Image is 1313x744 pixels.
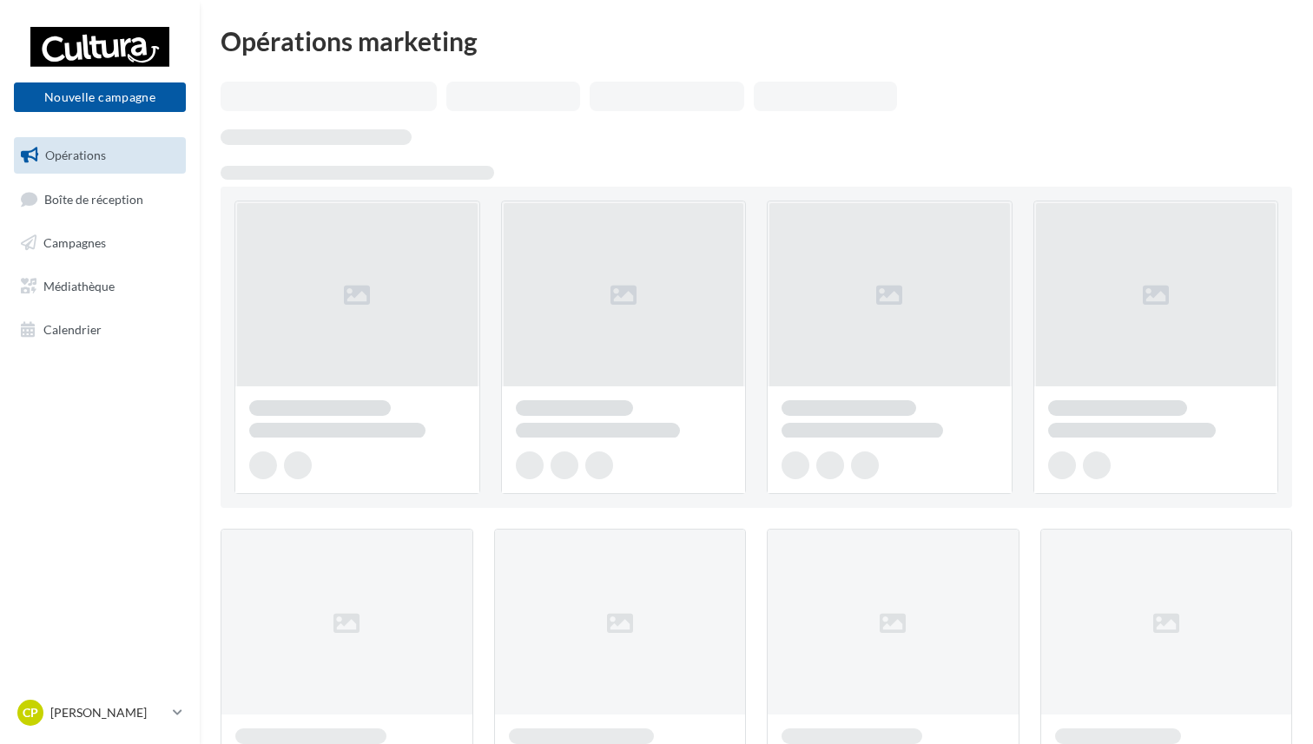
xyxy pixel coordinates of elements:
a: Médiathèque [10,268,189,305]
a: Campagnes [10,225,189,261]
span: Calendrier [43,321,102,336]
button: Nouvelle campagne [14,82,186,112]
span: Campagnes [43,235,106,250]
a: Calendrier [10,312,189,348]
span: Médiathèque [43,279,115,293]
a: CP [PERSON_NAME] [14,696,186,729]
a: Opérations [10,137,189,174]
span: Opérations [45,148,106,162]
span: Boîte de réception [44,191,143,206]
a: Boîte de réception [10,181,189,218]
p: [PERSON_NAME] [50,704,166,721]
div: Opérations marketing [221,28,1292,54]
span: CP [23,704,38,721]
